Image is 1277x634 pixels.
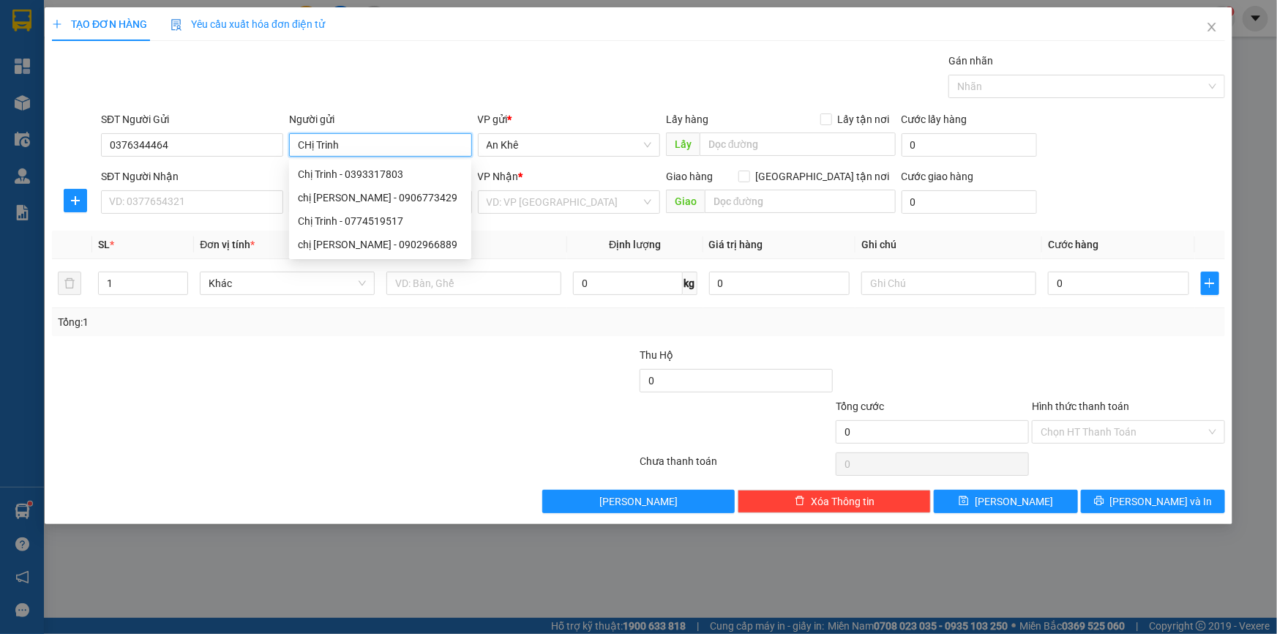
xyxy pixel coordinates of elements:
div: An Khê [12,12,130,30]
span: close [1206,21,1218,33]
span: Khác [209,272,366,294]
span: An Khê [487,134,651,156]
span: Cước hàng [1048,239,1098,250]
span: save [959,496,969,507]
div: Cường [12,30,130,48]
span: [PERSON_NAME] và In [1110,493,1213,510]
span: Gửi: [12,14,35,29]
button: plus [1201,272,1219,295]
input: Dọc đường [705,190,896,213]
span: [PERSON_NAME] [599,493,678,510]
span: Yêu cầu xuất hóa đơn điện tử [171,18,325,30]
span: CC : [138,81,158,96]
button: deleteXóa Thông tin [738,490,931,513]
div: chị [PERSON_NAME] - 0906773429 [298,190,463,206]
th: Ghi chú [855,231,1042,259]
label: Cước lấy hàng [902,113,967,125]
span: Nhận: [140,14,175,29]
input: Ghi Chú [861,272,1036,295]
div: Người gửi [289,111,471,127]
div: Chị Trinh - 0393317803 [298,166,463,182]
span: kg [683,272,697,295]
img: icon [171,19,182,31]
span: Thu Hộ [640,349,673,361]
span: Lấy tận nơi [832,111,896,127]
div: Tên hàng: hs ( : 1 ) [12,106,258,124]
div: Chị Trinh - 0774519517 [289,209,471,233]
div: 0973870788 [140,48,258,68]
label: Hình thức thanh toán [1032,400,1129,412]
span: Lấy hàng [666,113,708,125]
input: Dọc đường [700,133,896,156]
input: Cước lấy hàng [902,133,1037,157]
div: SĐT Người Gửi [101,111,283,127]
span: [GEOGRAPHIC_DATA] tận nơi [750,168,896,184]
span: Lấy [666,133,700,156]
input: VD: Bàn, Ghế [386,272,561,295]
input: 0 [709,272,850,295]
button: [PERSON_NAME] [542,490,735,513]
div: chị trinh - 0906773429 [289,186,471,209]
div: Chị Trinh - 0393317803 [289,163,471,186]
div: [PERSON_NAME] [140,30,258,48]
div: Bình Thạnh [140,12,258,30]
div: Tổng: 1 [58,314,493,330]
button: Close [1191,7,1232,48]
div: chị trinh - 0902966889 [289,233,471,256]
span: Giao hàng [666,171,713,182]
label: Gán nhãn [948,55,993,67]
div: SĐT Người Nhận [101,168,283,184]
div: 30.000 [138,77,259,97]
span: delete [795,496,805,507]
span: SL [113,105,133,125]
button: printer[PERSON_NAME] và In [1081,490,1225,513]
span: Xóa Thông tin [811,493,875,510]
span: SL [98,239,110,250]
div: Chưa thanh toán [639,453,835,479]
span: printer [1094,496,1104,507]
span: Đơn vị tính [200,239,255,250]
label: Cước giao hàng [902,171,974,182]
span: TẠO ĐƠN HÀNG [52,18,147,30]
span: Giao [666,190,705,213]
span: Định lượng [609,239,661,250]
span: plus [64,195,86,206]
button: plus [64,189,87,212]
div: Chị Trinh - 0774519517 [298,213,463,229]
span: plus [52,19,62,29]
button: save[PERSON_NAME] [934,490,1078,513]
span: [PERSON_NAME] [975,493,1053,510]
input: Cước giao hàng [902,190,1037,214]
div: chị [PERSON_NAME] - 0902966889 [298,236,463,253]
div: 0907290693 [12,48,130,68]
span: VP Nhận [478,171,519,182]
span: Tổng cước [836,400,884,412]
span: plus [1202,277,1218,289]
span: Giá trị hàng [709,239,763,250]
div: VP gửi [478,111,660,127]
button: delete [58,272,81,295]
